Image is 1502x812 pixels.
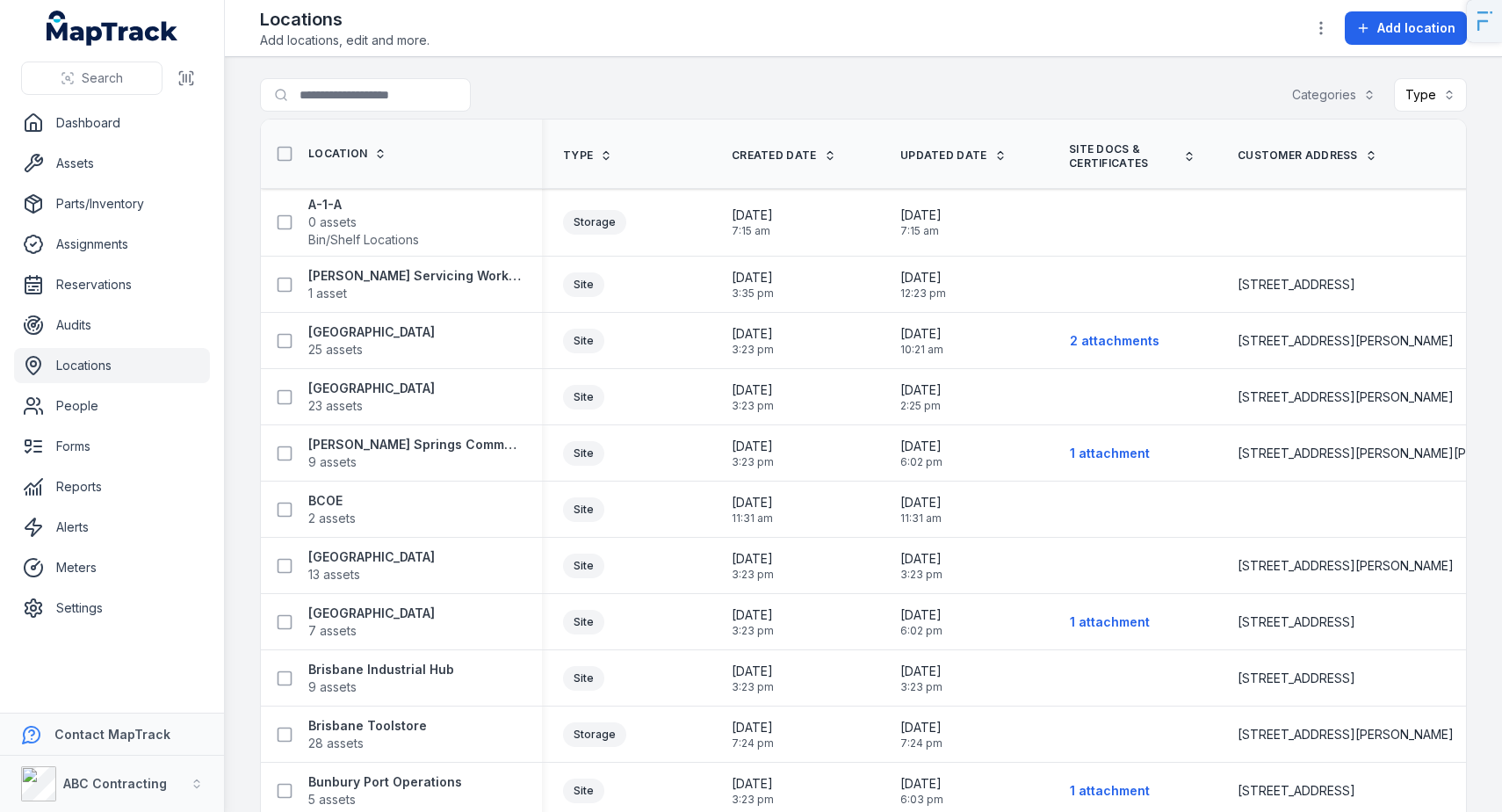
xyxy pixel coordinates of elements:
span: [DATE] [732,325,774,343]
a: Location [308,147,386,161]
time: 05/02/2025, 3:23:04 pm [900,663,942,694]
a: BCOE2 assets [308,492,356,527]
span: [DATE] [732,550,774,568]
span: 7 assets [308,622,357,640]
strong: Contact MapTrack [54,727,170,742]
a: Brisbane Industrial Hub9 assets [308,661,454,696]
div: Site [563,385,604,410]
span: 11:31 am [900,511,942,526]
strong: [GEOGRAPHIC_DATA] [308,548,435,566]
time: 30/09/2025, 11:31:40 am [732,494,773,526]
strong: [GEOGRAPHIC_DATA] [308,323,435,341]
span: 3:23 pm [732,624,774,638]
strong: BCOE [308,492,356,510]
button: Type [1394,78,1467,112]
a: Bunbury Port Operations5 assets [308,773,462,808]
div: Site [563,610,604,634]
span: [STREET_ADDRESS][PERSON_NAME] [1238,332,1454,350]
span: [STREET_ADDRESS] [1238,276,1355,294]
a: [PERSON_NAME] Springs Commercial Hub9 assets [308,436,521,471]
span: Customer address [1238,149,1358,163]
span: 1 asset [308,285,347,302]
div: Site [563,441,604,466]
a: Assets [14,146,210,181]
span: [DATE] [900,606,942,624]
strong: [GEOGRAPHIC_DATA] [308,605,435,622]
a: Forms [14,429,210,464]
time: 05/02/2025, 3:23:04 pm [732,550,774,582]
span: 3:23 pm [732,568,774,582]
a: [GEOGRAPHIC_DATA]7 assets [308,605,435,640]
div: Site [563,272,604,297]
span: Type [563,149,593,163]
h2: Locations [260,7,430,32]
span: 9 assets [308,453,357,471]
a: MapTrack [47,11,178,46]
div: Storage [563,722,626,747]
button: 1 attachment [1069,605,1151,639]
span: Location [308,147,367,161]
span: 28 assets [308,735,364,752]
span: [DATE] [732,719,774,736]
a: Updated Date [900,149,1007,163]
span: [DATE] [900,494,942,511]
span: [DATE] [900,719,942,736]
span: 5 assets [308,791,356,808]
div: Site [563,329,604,353]
span: [DATE] [900,438,942,455]
time: 13/02/2025, 6:02:58 pm [900,606,942,638]
span: [STREET_ADDRESS] [1238,613,1355,631]
time: 01/07/2025, 7:15:11 am [732,207,773,238]
time: 05/02/2025, 3:23:04 pm [732,325,774,357]
a: Parts/Inventory [14,186,210,221]
a: [GEOGRAPHIC_DATA]13 assets [308,548,435,584]
a: Settings [14,591,210,626]
a: Reservations [14,267,210,302]
button: 2 attachments [1069,324,1160,358]
button: Add location [1345,11,1467,45]
span: 3:23 pm [900,568,942,582]
span: 11:31 am [732,511,773,526]
span: [DATE] [732,207,773,224]
strong: [GEOGRAPHIC_DATA] [308,380,435,397]
time: 30/06/2025, 3:35:12 pm [732,269,774,301]
time: 05/02/2025, 3:23:04 pm [732,663,774,694]
time: 13/02/2025, 6:02:45 pm [900,438,942,469]
strong: Brisbane Toolstore [308,717,427,735]
span: 3:23 pm [732,455,774,469]
button: Search [21,62,162,95]
span: Add locations, edit and more. [260,32,430,49]
span: [DATE] [900,269,946,286]
time: 05/02/2025, 3:23:04 pm [732,606,774,638]
time: 05/02/2025, 3:23:04 pm [900,550,942,582]
span: 7:24 pm [900,736,942,750]
div: Site [563,666,604,691]
time: 01/07/2025, 7:15:11 am [900,207,942,238]
a: Assignments [14,227,210,262]
span: 2:25 pm [900,399,942,413]
span: [DATE] [732,269,774,286]
span: [STREET_ADDRESS] [1238,782,1355,800]
span: 6:02 pm [900,624,942,638]
strong: ABC Contracting [63,776,167,791]
a: Brisbane Toolstore28 assets [308,717,427,752]
div: Site [563,779,604,803]
span: 3:23 pm [900,680,942,694]
time: 30/09/2025, 11:31:40 am [900,494,942,526]
a: Alerts [14,510,210,545]
time: 13/02/2025, 6:03:38 pm [900,775,943,807]
strong: Bunbury Port Operations [308,773,462,791]
span: Bin/Shelf Locations [308,231,419,249]
time: 29/09/2025, 10:21:53 am [900,325,943,357]
a: Meters [14,550,210,585]
span: [DATE] [732,381,774,399]
span: 7:15 am [732,224,773,238]
div: Site [563,497,604,522]
a: Type [563,149,612,163]
a: [GEOGRAPHIC_DATA]23 assets [308,380,435,415]
a: Dashboard [14,105,210,141]
span: Search [82,69,123,87]
button: 1 attachment [1069,437,1151,470]
span: Site Docs & Certificates [1069,142,1176,170]
time: 23/01/2025, 7:24:08 pm [900,719,942,750]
